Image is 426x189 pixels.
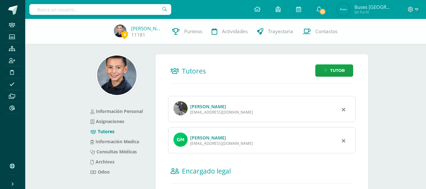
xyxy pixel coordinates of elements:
[354,4,392,10] span: Buses [GEOGRAPHIC_DATA]
[190,141,253,146] div: [EMAIL_ADDRESS][DOMAIN_NAME]
[252,19,298,44] a: Trayectoria
[315,28,337,35] span: Contactos
[342,137,345,144] div: Remover
[90,128,114,134] a: Tutores
[190,109,253,115] div: [EMAIL_ADDRESS][DOMAIN_NAME]
[190,135,226,141] a: [PERSON_NAME]
[121,31,128,38] span: 8
[330,65,345,76] span: Tutor
[173,101,188,115] img: profile image
[268,28,293,35] span: Trayectoria
[354,9,392,15] span: Mi Perfil
[190,103,226,109] a: [PERSON_NAME]
[114,25,126,37] img: b08d3ba8ee60edfa65ac8e039bb383ca.png
[90,149,137,155] a: Consultas Médicas
[173,133,188,147] img: profile image
[90,159,114,165] a: Archivos
[90,139,139,145] a: Información Medica
[131,32,145,38] a: 11181
[90,108,143,114] a: Información Personal
[319,8,326,15] span: 11
[342,105,345,113] div: Remover
[29,4,171,15] input: Busca un usuario...
[315,64,353,77] a: Tutor
[182,167,231,175] span: Encargado legal
[90,118,124,124] a: Asignaciones
[97,56,137,95] img: d03be7b87bcaf4b4659af6b60df5e41f.png
[222,28,248,35] span: Actividades
[298,19,342,44] a: Contactos
[337,3,350,16] img: fc6c33b0aa045aa3213aba2fdb094e39.png
[184,28,202,35] span: Punteos
[90,169,110,175] a: Odoo
[167,19,207,44] a: Punteos
[131,25,163,32] a: [PERSON_NAME]
[207,19,252,44] a: Actividades
[182,67,206,75] span: Tutores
